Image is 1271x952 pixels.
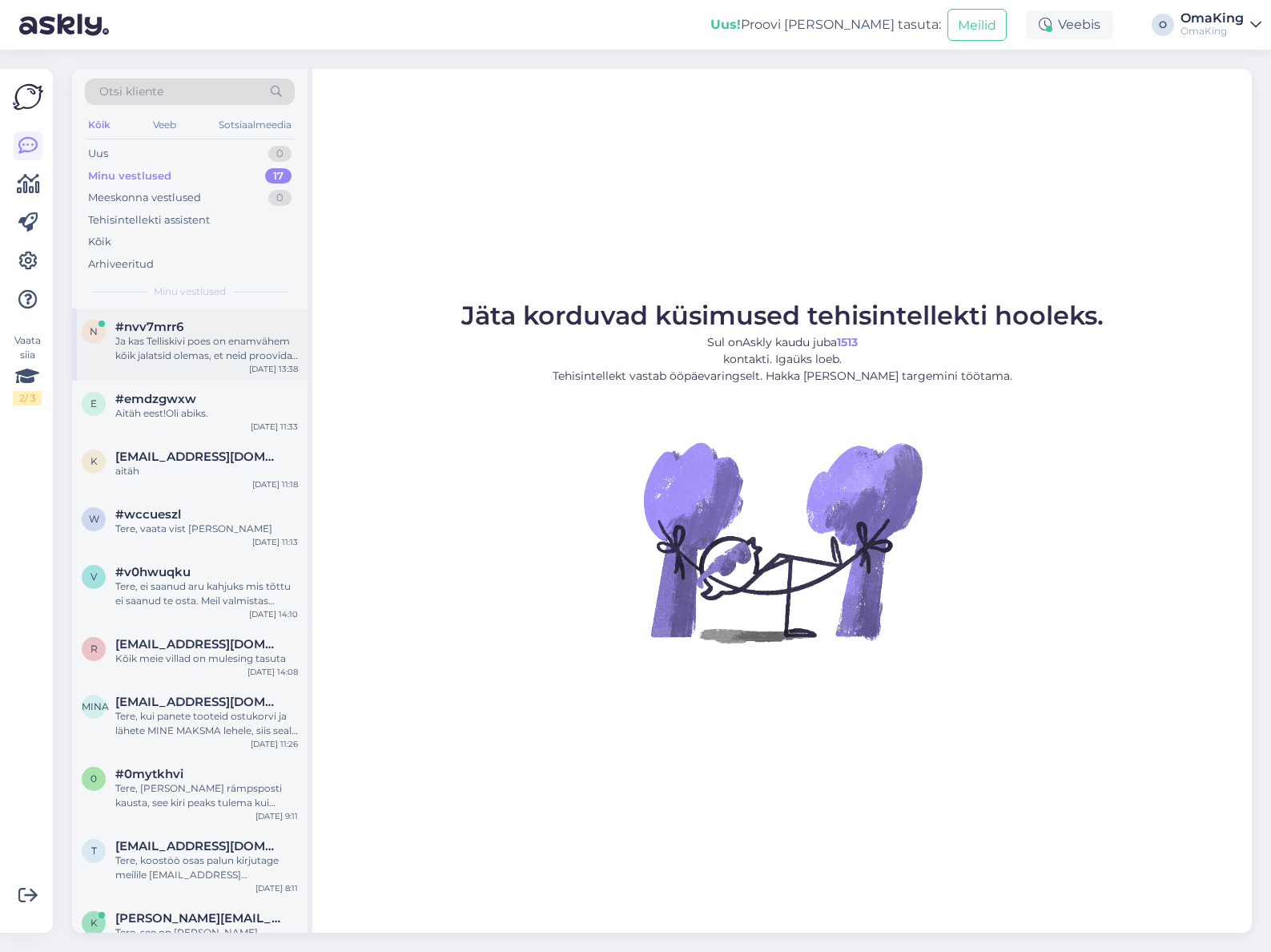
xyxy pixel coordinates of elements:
font: Proovi [PERSON_NAME] tasuta: [741,17,941,32]
font: [EMAIL_ADDRESS][DOMAIN_NAME] [115,694,336,709]
font: kontakti. Igaüks loeb. [723,352,842,366]
font: [EMAIL_ADDRESS][DOMAIN_NAME] [115,449,336,464]
font: Tere, [PERSON_NAME] rämpsposti kausta, see kiri peaks tulema kui registreerite e-maili [115,782,282,823]
span: rothmanjoanna@gmail.com [115,637,282,651]
a: OmaKingOmaKing [1181,12,1261,38]
font: Uus! [710,17,741,32]
span: #0mytkhvi [115,767,183,781]
font: aitäh [115,465,139,477]
font: 0 [276,147,284,159]
font: [EMAIL_ADDRESS][DOMAIN_NAME] [115,636,336,651]
font: #emdzgwxw [115,391,196,406]
font: k [90,917,98,929]
font: #0mytkhvi [115,766,183,781]
font: w [89,513,99,525]
span: kimberli@playstack.ee [115,911,282,926]
font: Minu vestlused [154,285,226,297]
font: t [91,845,97,857]
font: #wccueszl [115,506,181,522]
font: Meilid [958,18,996,33]
font: [EMAIL_ADDRESS][DOMAIN_NAME] [115,838,336,853]
font: Tehisintellekt vastab ööpäevaringselt. Hakka [PERSON_NAME] targemini töötama. [553,369,1012,383]
font: Kõik [88,235,111,248]
button: Meilid [947,9,1007,40]
font: Askly kaudu juba [742,335,837,349]
font: [DATE] 11:18 [252,479,298,490]
font: [DATE] 11:13 [252,537,298,547]
font: Uus [88,147,108,159]
img: Vestlus pole aktiivne [638,397,927,686]
font: 2 [19,392,25,404]
font: 1513 [837,335,858,349]
span: #wccueszl [115,507,181,522]
font: #nvv7mrr6 [115,319,183,334]
font: e [90,397,97,409]
font: 0 [276,191,284,204]
font: OmaKing [1181,10,1244,26]
font: Meeskonna vestlused [88,191,201,204]
font: Otsi kliente [99,84,163,99]
font: Tere, kui panete tooteid ostukorvi ja lähete MINE MAKSMA lehele, siis seal saate oma aadressi ja ... [115,710,298,765]
span: tatjana@fairvaluesweden.se [115,839,282,853]
font: #v0hwuqku [115,564,191,579]
font: n [90,325,98,337]
font: Aitäh eest!Oli abiks. [115,407,208,419]
font: / 3 [25,392,36,404]
span: kirsti.tihho@gmail.com [115,450,282,464]
font: Arhiveeritud [88,257,154,270]
font: Ja kas Telliskivi poes on enamvähem kõik jalatsid olemas, et neid proovida? Või kas sinna saab te... [115,335,298,390]
font: Vaata siia [14,334,41,361]
font: [DATE] 13:38 [249,364,298,374]
font: mina [82,700,109,712]
font: Kõik meie villad on mulesing tasuta [115,652,286,664]
font: Minu vestlused [88,169,171,182]
font: Kõik [88,119,111,131]
font: Jäta korduvad küsimused tehisintellekti hooleks. [461,300,1104,331]
font: Tehisintellekti assistent [88,213,210,226]
font: 17 [273,169,284,182]
img: Askly logo [13,82,43,112]
font: [DATE] 11:33 [251,422,298,432]
font: [DATE] 14:10 [249,609,298,619]
font: O [1159,18,1167,30]
font: [DATE] 11:26 [251,739,298,749]
span: inna_kopeliovitch@hotmail.com [115,695,282,709]
font: Veebis [1058,17,1100,32]
font: OmaKing [1181,25,1227,37]
font: Sul on [707,335,742,349]
font: 0 [90,772,97,785]
font: [DATE] 9:11 [255,811,298,821]
font: k [90,455,98,467]
font: Tere, vaata vist [PERSON_NAME] [115,522,272,534]
font: v [90,571,97,583]
font: [DATE] 8:11 [255,883,298,894]
font: Veeb [153,119,176,131]
font: [PERSON_NAME][EMAIL_ADDRESS][DOMAIN_NAME] [115,910,440,926]
font: r [90,643,98,655]
font: Tere, ei saanud aru kahjuks mis tõttu ei saanud te osta. Meil valmistas töötas laitmatult. Hetkel... [115,580,291,650]
font: Sotsiaalmeedia [219,119,292,131]
font: Tere, koostöö osas palun kirjutage meilile [EMAIL_ADDRESS][DOMAIN_NAME] [115,854,279,895]
font: [DATE] 14:08 [247,667,298,677]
